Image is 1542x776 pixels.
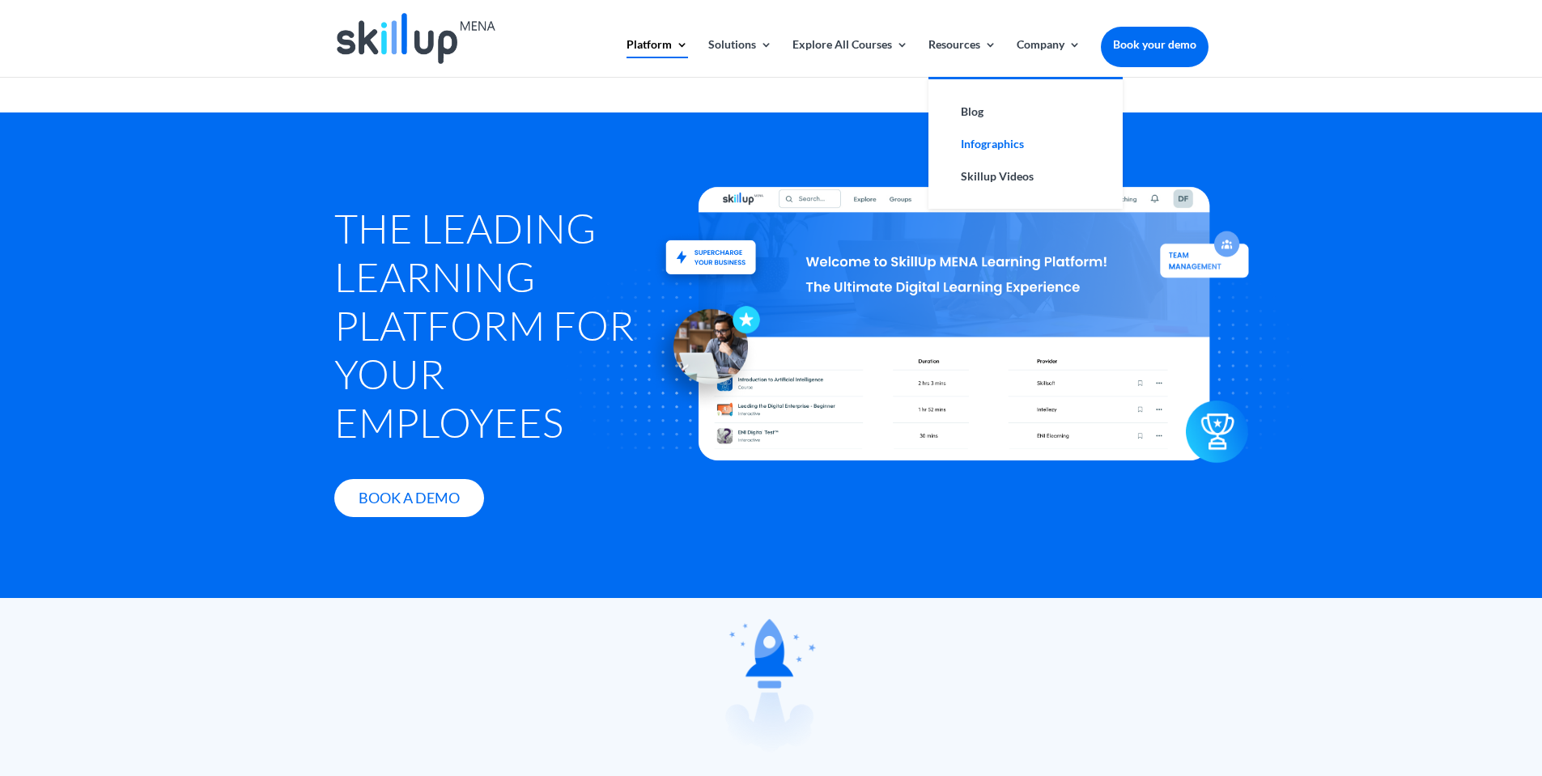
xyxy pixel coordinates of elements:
[1461,698,1542,776] iframe: Chat Widget
[1017,39,1081,77] a: Company
[945,95,1107,128] a: Blog
[1187,413,1249,476] img: icon2 - Skillup
[945,160,1107,193] a: Skillup Videos
[334,204,655,455] h1: The Leading Learning Platform for Your Employees
[708,39,772,77] a: Solutions
[725,619,816,753] img: rocket - Skillup
[1101,27,1209,62] a: Book your demo
[928,39,996,77] a: Resources
[945,128,1107,160] a: Infographics
[334,479,484,517] a: Book A Demo
[653,218,769,278] img: Upskill and reskill your staff - SkillUp MENA
[337,13,495,64] img: Skillup Mena
[627,39,688,77] a: Platform
[792,39,908,77] a: Explore All Courses
[644,293,760,409] img: icon - Skillup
